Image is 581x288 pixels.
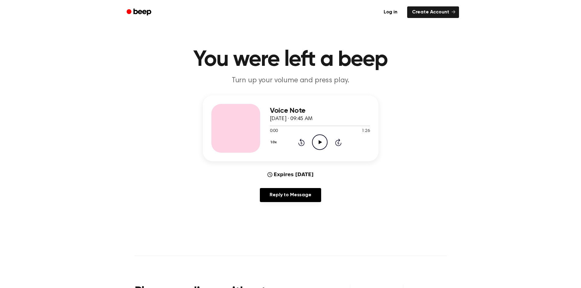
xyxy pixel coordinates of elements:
button: 1.0x [270,137,279,148]
h1: You were left a beep [134,49,447,71]
span: 1:26 [362,128,370,134]
a: Beep [122,6,157,18]
a: Reply to Message [260,188,321,202]
p: Turn up your volume and press play. [174,76,408,86]
a: Log in [378,5,403,19]
span: [DATE] · 09:45 AM [270,116,313,122]
div: Expires [DATE] [267,171,314,178]
a: Create Account [407,6,459,18]
h3: Voice Note [270,107,370,115]
span: 0:00 [270,128,278,134]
